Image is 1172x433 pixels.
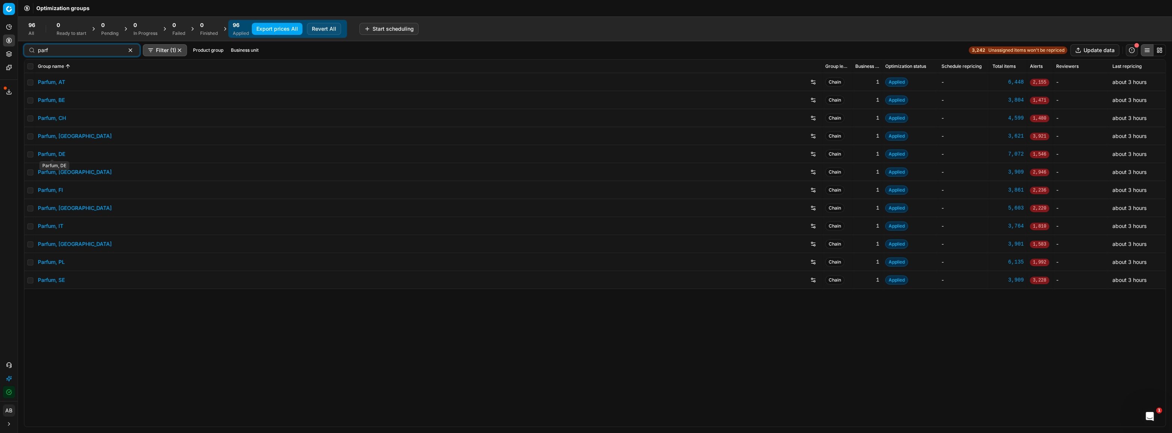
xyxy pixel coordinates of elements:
[1056,63,1079,69] span: Reviewers
[938,127,989,145] td: -
[1053,127,1109,145] td: -
[38,168,112,176] a: Parfum, [GEOGRAPHIC_DATA]
[36,4,90,12] nav: breadcrumb
[885,222,908,231] span: Applied
[855,132,879,140] div: 1
[101,21,105,29] span: 0
[855,168,879,176] div: 1
[200,21,204,29] span: 0
[1053,73,1109,91] td: -
[885,63,926,69] span: Optimization status
[825,222,844,231] span: Chain
[992,186,1024,194] a: 3,861
[885,276,908,285] span: Applied
[992,150,1024,158] div: 7,072
[1112,187,1147,193] span: about 3 hours
[941,63,982,69] span: Schedule repricing
[38,222,63,230] a: Parfum, IT
[36,4,90,12] span: Optimization groups
[885,240,908,249] span: Applied
[1030,97,1049,104] span: 1,471
[1053,109,1109,127] td: -
[885,168,908,177] span: Applied
[1030,115,1049,122] span: 1,480
[38,258,65,266] a: Parfum, PL
[1053,91,1109,109] td: -
[825,63,849,69] span: Group level
[1156,408,1162,414] span: 1
[825,168,844,177] span: Chain
[38,96,65,104] a: Parfum, BE
[992,114,1024,122] div: 4,599
[57,30,86,36] div: Ready to start
[133,21,137,29] span: 0
[855,186,879,194] div: 1
[1053,163,1109,181] td: -
[992,276,1024,284] a: 3,909
[190,46,226,55] button: Product group
[992,240,1024,248] a: 3,901
[992,222,1024,230] div: 3,764
[252,23,302,35] button: Export prices All
[38,114,66,122] a: Parfum, CH
[1030,79,1049,86] span: 2,155
[1053,181,1109,199] td: -
[1112,97,1147,103] span: about 3 hours
[825,78,844,87] span: Chain
[855,276,879,284] div: 1
[1053,217,1109,235] td: -
[1053,199,1109,217] td: -
[1030,169,1049,176] span: 2,946
[3,405,15,416] span: AB
[992,258,1024,266] div: 6,135
[972,47,985,53] strong: 3,242
[1053,235,1109,253] td: -
[233,21,239,29] span: 96
[1053,271,1109,289] td: -
[825,240,844,249] span: Chain
[825,204,844,213] span: Chain
[992,132,1024,140] a: 3,621
[992,78,1024,86] a: 6,448
[39,161,69,170] div: Parfum, DE
[1112,241,1147,247] span: about 3 hours
[825,114,844,123] span: Chain
[992,168,1024,176] a: 3,909
[938,199,989,217] td: -
[825,276,844,285] span: Chain
[1053,253,1109,271] td: -
[938,109,989,127] td: -
[38,186,63,194] a: Parfum, FI
[992,204,1024,212] a: 5,603
[855,78,879,86] div: 1
[1053,145,1109,163] td: -
[38,78,65,86] a: Parfum, AT
[855,222,879,230] div: 1
[133,30,157,36] div: In Progress
[307,23,341,35] button: Revert All
[64,63,72,70] button: Sorted by Group name ascending
[938,181,989,199] td: -
[885,96,908,105] span: Applied
[825,186,844,195] span: Chain
[1030,223,1049,230] span: 1,810
[938,253,989,271] td: -
[38,204,112,212] a: Parfum, [GEOGRAPHIC_DATA]
[101,30,118,36] div: Pending
[1030,151,1049,158] span: 1,546
[1030,277,1049,284] span: 3,228
[992,63,1016,69] span: Total items
[825,132,844,141] span: Chain
[969,46,1067,54] a: 3,242Unassigned items won't be repriced
[172,21,176,29] span: 0
[38,240,112,248] a: Parfum, [GEOGRAPHIC_DATA]
[38,46,120,54] input: Search
[38,150,65,158] a: Parfum, DE
[1112,133,1147,139] span: about 3 hours
[359,23,419,35] button: Start scheduling
[938,91,989,109] td: -
[38,132,112,140] a: Parfum, [GEOGRAPHIC_DATA]
[885,150,908,159] span: Applied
